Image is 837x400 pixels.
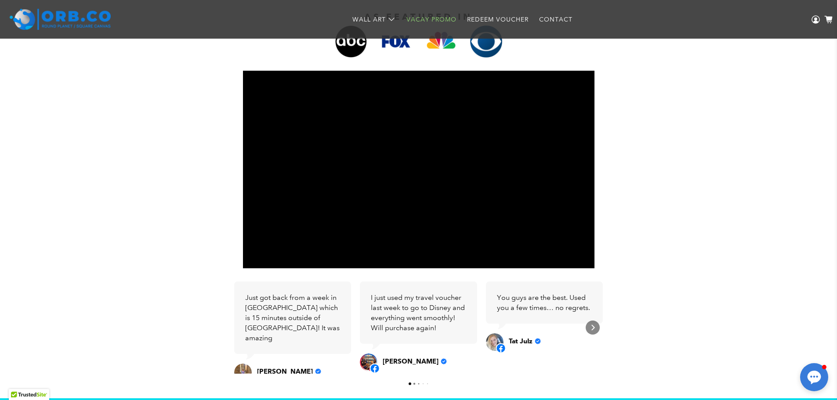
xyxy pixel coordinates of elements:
a: Contact [534,8,578,31]
a: Redeem Voucher [462,8,534,31]
span: Just got back from a week in [GEOGRAPHIC_DATA] which is 15 minutes outside of [GEOGRAPHIC_DATA]! ... [245,293,340,342]
img: Tat Julz [486,333,504,351]
a: View on Facebook [360,353,377,371]
div: Verified Customer [315,368,321,375]
a: Wall Art [347,8,401,31]
a: Vacay Promo [401,8,462,31]
img: Jessica Shultz Duran [360,353,377,371]
a: View on Facebook [234,364,252,381]
a: Review by Tat Julz [509,337,541,345]
a: View on Facebook [486,333,504,351]
img: Brittany Paradise [234,364,252,381]
a: Review by Jessica Shultz Duran [383,357,447,365]
div: Next [586,321,600,335]
span: I just used my travel voucher last week to go to Disney and everything went smoothly! Will purcha... [371,293,465,332]
div: Verified Customer [535,338,541,344]
span: [PERSON_NAME] [257,368,313,375]
button: Open chat window [800,363,828,391]
span: You guys are the best. Used you a few times… no regrets. [497,293,590,312]
iframe: Embedded Youtube Video [243,71,594,268]
div: Verified Customer [441,358,447,364]
a: Review by Brittany Paradise [257,368,321,375]
div: Previous [238,321,252,335]
span: Tat Julz [509,337,533,345]
div: Carousel [234,281,603,374]
span: [PERSON_NAME] [383,357,438,365]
